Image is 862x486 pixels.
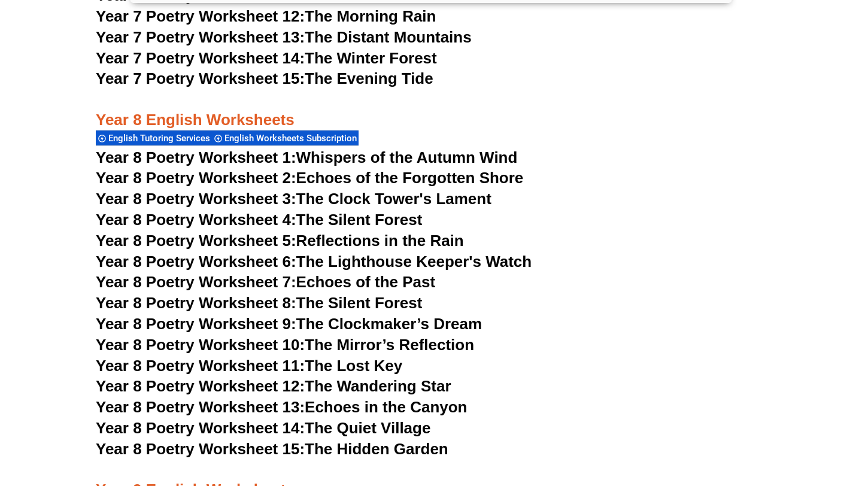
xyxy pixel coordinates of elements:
a: Year 7 Poetry Worksheet 12:The Morning Rain [96,7,436,25]
span: Year 7 Poetry Worksheet 12: [96,7,305,25]
a: Year 8 Poetry Worksheet 15:The Hidden Garden [96,440,448,458]
span: Year 8 Poetry Worksheet 4: [96,211,296,229]
span: Year 7 Poetry Worksheet 15: [96,69,305,87]
a: Year 7 Poetry Worksheet 15:The Evening Tide [96,69,433,87]
span: Year 8 Poetry Worksheet 7: [96,273,296,291]
span: Year 8 Poetry Worksheet 9: [96,315,296,333]
span: Year 8 Poetry Worksheet 5: [96,232,296,250]
span: Year 8 Poetry Worksheet 2: [96,169,296,187]
span: Year 8 Poetry Worksheet 15: [96,440,305,458]
a: Year 8 Poetry Worksheet 13:Echoes in the Canyon [96,398,468,416]
a: Year 8 Poetry Worksheet 9:The Clockmaker’s Dream [96,315,482,333]
a: Year 8 Poetry Worksheet 2:Echoes of the Forgotten Shore [96,169,523,187]
span: Year 8 Poetry Worksheet 13: [96,398,305,416]
span: Year 8 Poetry Worksheet 8: [96,294,296,312]
a: Year 7 Poetry Worksheet 14:The Winter Forest [96,49,437,67]
span: Year 8 Poetry Worksheet 11: [96,357,305,375]
a: Year 8 Poetry Worksheet 12:The Wandering Star [96,377,451,395]
a: Year 8 Poetry Worksheet 8:The Silent Forest [96,294,422,312]
a: Year 8 Poetry Worksheet 6:The Lighthouse Keeper's Watch [96,253,532,271]
a: Year 7 Poetry Worksheet 13:The Distant Mountains [96,28,472,46]
span: Year 7 Poetry Worksheet 14: [96,49,305,67]
span: Year 8 Poetry Worksheet 3: [96,190,296,208]
span: Year 8 Poetry Worksheet 10: [96,336,305,354]
span: English Tutoring Services [108,133,214,144]
div: English Tutoring Services [96,130,212,146]
iframe: Chat Widget [657,351,862,486]
span: Year 8 Poetry Worksheet 6: [96,253,296,271]
h3: Year 8 English Worksheets [96,90,766,130]
a: Year 8 Poetry Worksheet 11:The Lost Key [96,357,402,375]
div: English Worksheets Subscription [212,130,359,146]
a: Year 8 Poetry Worksheet 1:Whispers of the Autumn Wind [96,148,517,166]
a: Year 8 Poetry Worksheet 4:The Silent Forest [96,211,422,229]
span: Year 8 Poetry Worksheet 12: [96,377,305,395]
a: Year 8 Poetry Worksheet 5:Reflections in the Rain [96,232,464,250]
span: Year 7 Poetry Worksheet 13: [96,28,305,46]
a: Year 8 Poetry Worksheet 7:Echoes of the Past [96,273,435,291]
span: Year 8 Poetry Worksheet 14: [96,419,305,437]
a: Year 8 Poetry Worksheet 14:The Quiet Village [96,419,430,437]
span: Year 8 Poetry Worksheet 1: [96,148,296,166]
a: Year 8 Poetry Worksheet 10:The Mirror’s Reflection [96,336,474,354]
span: English Worksheets Subscription [224,133,360,144]
a: Year 8 Poetry Worksheet 3:The Clock Tower's Lament [96,190,491,208]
